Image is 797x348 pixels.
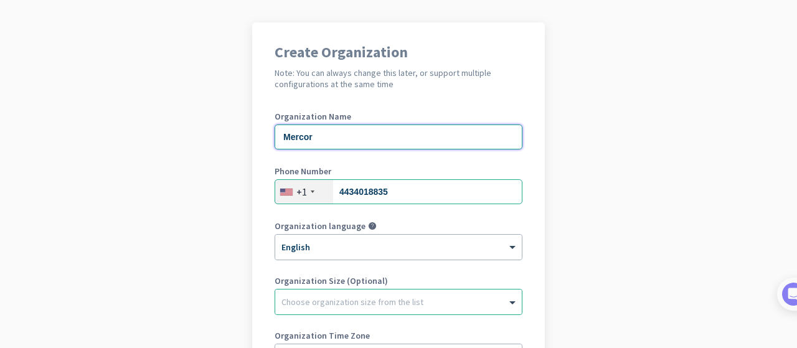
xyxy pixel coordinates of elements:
i: help [368,222,377,230]
h1: Create Organization [275,45,522,60]
label: Phone Number [275,167,522,176]
h2: Note: You can always change this later, or support multiple configurations at the same time [275,67,522,90]
div: +1 [296,186,307,198]
input: 201-555-0123 [275,179,522,204]
label: Organization language [275,222,365,230]
input: What is the name of your organization? [275,125,522,149]
label: Organization Time Zone [275,331,522,340]
label: Organization Size (Optional) [275,276,522,285]
label: Organization Name [275,112,522,121]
